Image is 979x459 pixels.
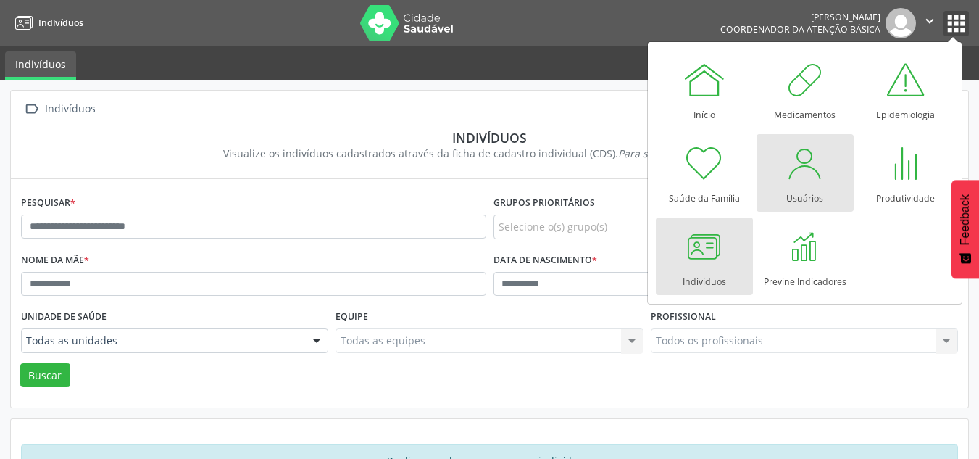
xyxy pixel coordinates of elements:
[493,249,597,272] label: Data de nascimento
[943,11,969,36] button: apps
[886,8,916,38] img: img
[720,23,880,36] span: Coordenador da Atenção Básica
[857,51,954,128] a: Epidemiologia
[20,363,70,388] button: Buscar
[651,306,716,328] label: Profissional
[857,134,954,212] a: Produtividade
[656,218,753,295] a: Indivíduos
[5,51,76,80] a: Indivíduos
[656,51,753,128] a: Início
[21,99,98,120] a:  Indivíduos
[21,192,75,215] label: Pesquisar
[10,11,83,35] a: Indivíduos
[757,134,854,212] a: Usuários
[38,17,83,29] span: Indivíduos
[757,51,854,128] a: Medicamentos
[656,134,753,212] a: Saúde da Família
[31,130,948,146] div: Indivíduos
[757,218,854,295] a: Previne Indicadores
[31,146,948,161] div: Visualize os indivíduos cadastrados através da ficha de cadastro individual (CDS).
[916,8,943,38] button: 
[26,334,299,348] span: Todas as unidades
[21,99,42,120] i: 
[922,13,938,29] i: 
[21,249,89,272] label: Nome da mãe
[951,180,979,278] button: Feedback - Mostrar pesquisa
[499,219,607,234] span: Selecione o(s) grupo(s)
[720,11,880,23] div: [PERSON_NAME]
[493,192,595,215] label: Grupos prioritários
[618,146,756,160] i: Para saber mais,
[336,306,368,328] label: Equipe
[959,194,972,245] span: Feedback
[21,306,107,328] label: Unidade de saúde
[42,99,98,120] div: Indivíduos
